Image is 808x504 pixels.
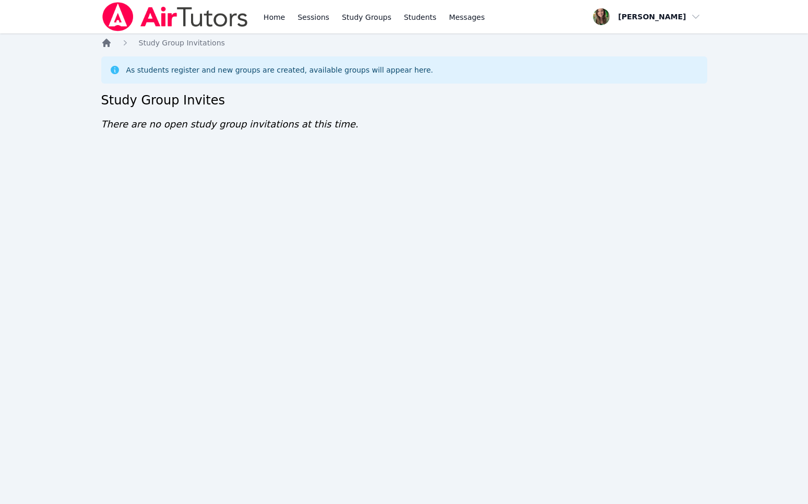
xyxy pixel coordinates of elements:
a: Study Group Invitations [139,38,225,48]
nav: Breadcrumb [101,38,707,48]
h2: Study Group Invites [101,92,707,109]
div: As students register and new groups are created, available groups will appear here. [126,65,433,75]
span: There are no open study group invitations at this time. [101,119,359,130]
span: Messages [449,12,485,22]
img: Air Tutors [101,2,249,31]
span: Study Group Invitations [139,39,225,47]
